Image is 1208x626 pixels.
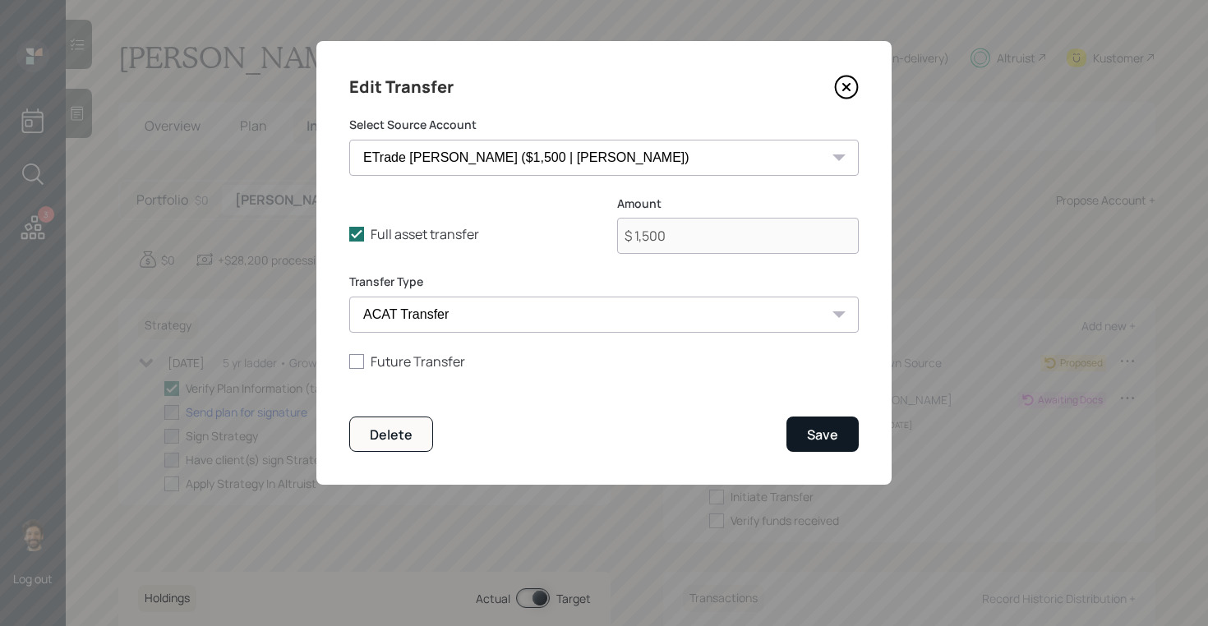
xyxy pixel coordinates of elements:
[349,352,859,371] label: Future Transfer
[617,196,859,212] label: Amount
[370,426,413,444] div: Delete
[349,225,591,243] label: Full asset transfer
[349,74,454,100] h4: Edit Transfer
[349,417,433,452] button: Delete
[807,426,838,444] div: Save
[786,417,859,452] button: Save
[349,274,859,290] label: Transfer Type
[349,117,859,133] label: Select Source Account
